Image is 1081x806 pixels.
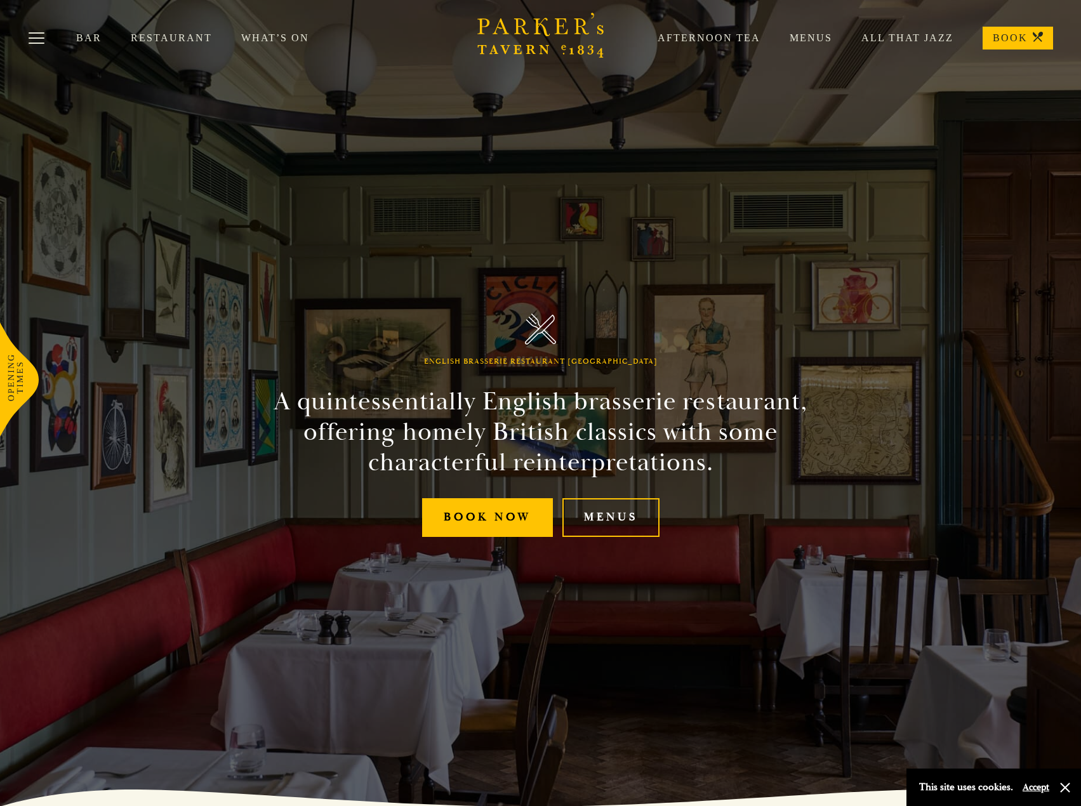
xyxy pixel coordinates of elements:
[562,498,660,537] a: Menus
[422,498,553,537] a: Book Now
[251,386,830,478] h2: A quintessentially English brasserie restaurant, offering homely British classics with some chara...
[1023,781,1049,793] button: Accept
[919,778,1013,796] p: This site uses cookies.
[424,357,658,366] h1: English Brasserie Restaurant [GEOGRAPHIC_DATA]
[1059,781,1071,794] button: Close and accept
[525,314,556,345] img: Parker's Tavern Brasserie Cambridge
